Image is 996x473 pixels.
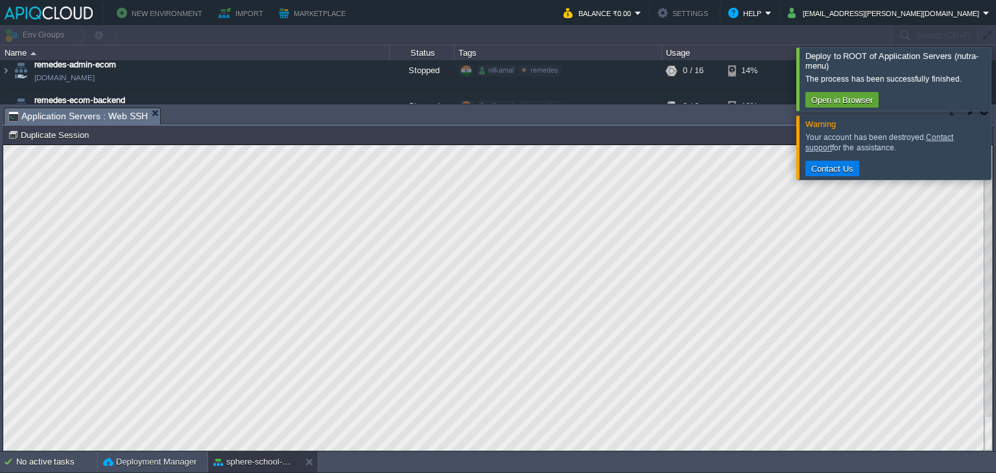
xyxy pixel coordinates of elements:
[805,132,988,153] div: Your account has been destroyed. for the assistance.
[5,6,93,19] img: APIQCloud
[728,5,765,21] button: Help
[683,89,699,124] div: 0 / 8
[530,102,558,110] span: remedes
[16,452,97,472] div: No active tasks
[34,71,95,84] a: [DOMAIN_NAME]
[1,53,11,88] img: AMDAwAAAACH5BAEAAAAALAAAAAABAAEAAAICRAEAOw==
[530,66,558,74] span: remedes
[8,129,93,141] button: Duplicate Session
[728,53,770,88] div: 14%
[663,45,800,60] div: Usage
[805,119,836,129] span: Warning
[683,53,704,88] div: 0 / 16
[788,5,983,21] button: [EMAIL_ADDRESS][PERSON_NAME][DOMAIN_NAME]
[807,163,857,174] button: Contact Us
[34,94,125,107] a: remedes-ecom-backend
[213,456,295,468] button: sphere-school-backend
[455,45,661,60] div: Tags
[117,5,206,21] button: New Environment
[34,58,116,71] a: remedes-admin-ecom
[103,456,196,468] button: Deployment Manager
[390,89,455,124] div: Stopped
[805,74,988,84] div: The process has been successfully finished.
[12,89,30,124] img: AMDAwAAAACH5BAEAAAAALAAAAAABAAEAAAICRAEAOw==
[219,5,267,21] button: Import
[1,45,389,60] div: Name
[12,53,30,88] img: AMDAwAAAACH5BAEAAAAALAAAAAABAAEAAAICRAEAOw==
[390,53,455,88] div: Stopped
[279,5,350,21] button: Marketplace
[728,89,770,124] div: 13%
[30,52,36,55] img: AMDAwAAAACH5BAEAAAAALAAAAAABAAEAAAICRAEAOw==
[658,5,712,21] button: Settings
[563,5,635,21] button: Balance ₹0.00
[1,89,11,124] img: AMDAwAAAACH5BAEAAAAALAAAAAABAAEAAAICRAEAOw==
[8,108,148,124] span: Application Servers : Web SSH
[477,65,516,76] div: nilkamal
[807,94,877,106] button: Open in Browser
[390,45,454,60] div: Status
[805,51,978,71] span: Deploy to ROOT of Application Servers (nutra-menu)
[477,100,516,112] div: nilkamal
